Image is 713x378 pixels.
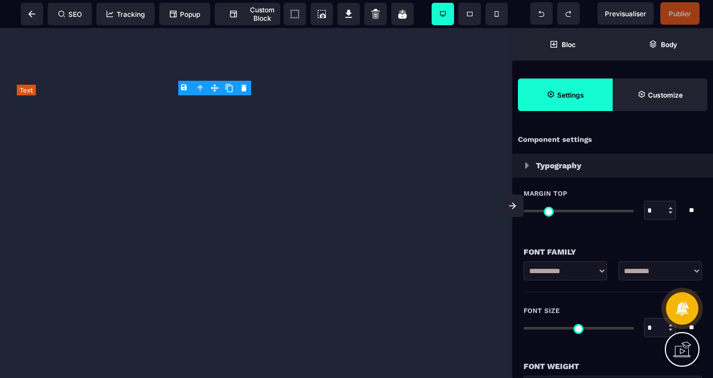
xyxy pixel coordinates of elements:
[598,2,654,25] span: Preview
[220,6,275,22] span: Custom Block
[524,359,702,373] div: Font Weight
[525,162,529,169] img: loading
[524,189,567,198] span: Margin Top
[648,91,683,99] strong: Customize
[524,245,702,259] div: Font Family
[512,28,613,61] span: Open Blocks
[524,306,560,315] span: Font Size
[284,3,306,25] span: View components
[170,10,200,19] span: Popup
[562,40,576,49] strong: Bloc
[518,79,613,111] span: Settings
[613,28,713,61] span: Open Layer Manager
[512,129,713,151] div: Component settings
[605,10,646,18] span: Previsualiser
[536,159,581,172] p: Typography
[661,40,677,49] strong: Body
[311,3,333,25] span: Screenshot
[613,79,707,111] span: Open Style Manager
[107,10,145,19] span: Tracking
[557,91,584,99] strong: Settings
[669,10,691,18] span: Publier
[58,10,82,19] span: SEO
